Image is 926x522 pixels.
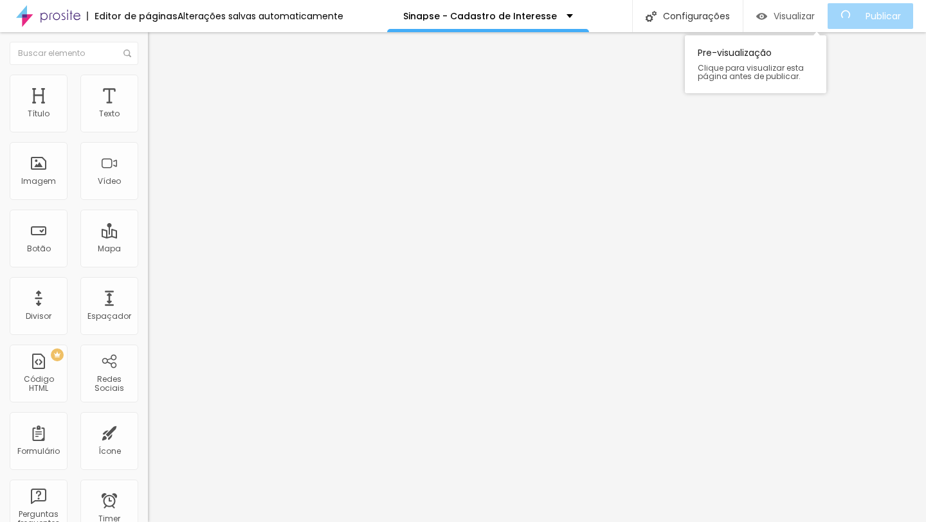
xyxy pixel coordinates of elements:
div: Formulário [17,447,60,456]
img: Icone [123,50,131,57]
span: Publicar [866,11,901,21]
div: Divisor [26,312,51,321]
button: Publicar [828,3,913,29]
img: view-1.svg [756,11,767,22]
div: Espaçador [87,312,131,321]
div: Mapa [98,244,121,253]
div: Editor de páginas [87,12,177,21]
p: Sinapse - Cadastro de Interesse [403,12,557,21]
div: Pre-visualização [685,35,826,93]
div: Vídeo [98,177,121,186]
div: Alterações salvas automaticamente [177,12,343,21]
div: Título [28,109,50,118]
input: Buscar elemento [10,42,138,65]
div: Código HTML [13,375,64,393]
img: Icone [646,11,657,22]
div: Redes Sociais [84,375,134,393]
div: Botão [27,244,51,253]
div: Texto [99,109,120,118]
span: Clique para visualizar esta página antes de publicar. [698,64,813,80]
div: Ícone [98,447,121,456]
button: Visualizar [743,3,828,29]
span: Visualizar [774,11,815,21]
div: Imagem [21,177,56,186]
